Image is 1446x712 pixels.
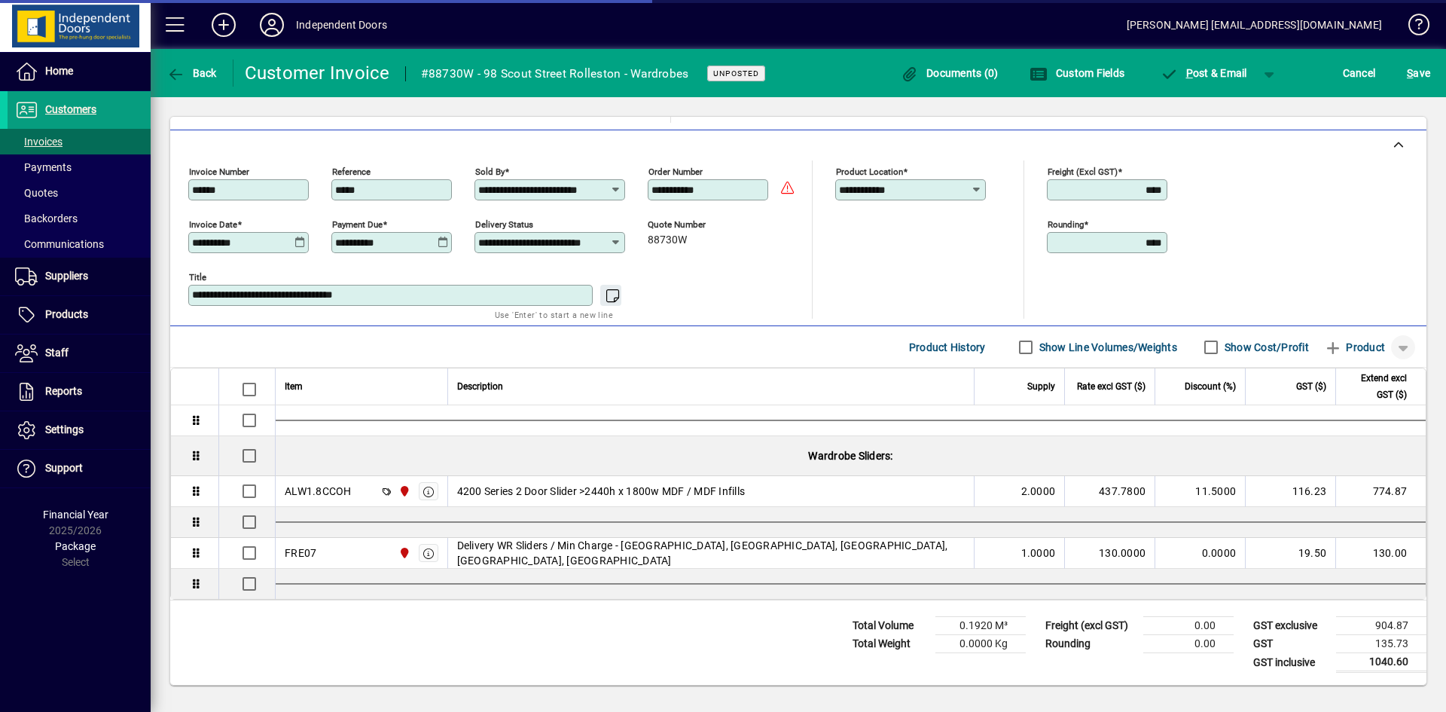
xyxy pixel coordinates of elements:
[845,635,935,653] td: Total Weight
[45,347,69,359] span: Staff
[935,617,1026,635] td: 0.1920 M³
[1245,476,1335,507] td: 116.23
[15,238,104,250] span: Communications
[43,509,108,521] span: Financial Year
[1407,61,1430,85] span: ave
[897,60,1002,87] button: Documents (0)
[457,378,503,395] span: Description
[1160,67,1247,79] span: ost & Email
[1345,370,1407,403] span: Extend excl GST ($)
[1336,617,1426,635] td: 904.87
[189,219,237,230] mat-label: Invoice date
[1407,67,1413,79] span: S
[1026,60,1128,87] button: Custom Fields
[1336,635,1426,653] td: 135.73
[901,67,999,79] span: Documents (0)
[1027,378,1055,395] span: Supply
[45,103,96,115] span: Customers
[1335,538,1426,569] td: 130.00
[1339,60,1380,87] button: Cancel
[296,13,387,37] div: Independent Doors
[200,11,248,38] button: Add
[457,538,966,568] span: Delivery WR Sliders / Min Charge - [GEOGRAPHIC_DATA], [GEOGRAPHIC_DATA], [GEOGRAPHIC_DATA], [GEOG...
[1403,60,1434,87] button: Save
[8,450,151,487] a: Support
[15,187,58,199] span: Quotes
[45,270,88,282] span: Suppliers
[45,385,82,397] span: Reports
[8,231,151,257] a: Communications
[495,306,613,323] mat-hint: Use 'Enter' to start a new line
[395,483,412,500] span: Christchurch
[1021,545,1056,561] span: 1.0000
[935,635,1026,653] td: 0.0000 Kg
[55,540,96,552] span: Package
[276,436,1426,475] div: Wardrobe Sliders:
[713,69,759,78] span: Unposted
[1127,13,1382,37] div: [PERSON_NAME] [EMAIL_ADDRESS][DOMAIN_NAME]
[285,545,316,561] div: FRE07
[1246,617,1336,635] td: GST exclusive
[1038,617,1143,635] td: Freight (excl GST)
[395,545,412,561] span: Christchurch
[1074,545,1146,561] div: 130.0000
[8,154,151,180] a: Payments
[845,617,935,635] td: Total Volume
[1143,635,1234,653] td: 0.00
[1343,61,1376,85] span: Cancel
[475,167,505,177] mat-label: Sold by
[151,60,233,87] app-page-header-button: Back
[1048,219,1084,230] mat-label: Rounding
[909,335,986,359] span: Product History
[8,129,151,154] a: Invoices
[189,167,249,177] mat-label: Invoice number
[163,60,221,87] button: Back
[1077,378,1146,395] span: Rate excl GST ($)
[475,219,533,230] mat-label: Delivery status
[8,335,151,372] a: Staff
[1155,476,1245,507] td: 11.5000
[166,67,217,79] span: Back
[1397,3,1427,52] a: Knowledge Base
[1222,340,1309,355] label: Show Cost/Profit
[45,462,83,474] span: Support
[285,378,303,395] span: Item
[421,62,689,86] div: #88730W - 98 Scout Street Rolleston - Wardrobes
[1316,334,1393,361] button: Product
[1152,60,1255,87] button: Post & Email
[189,272,206,283] mat-label: Title
[1335,476,1426,507] td: 774.87
[1155,538,1245,569] td: 0.0000
[648,220,738,230] span: Quote number
[248,11,296,38] button: Profile
[1048,167,1118,177] mat-label: Freight (excl GST)
[15,136,63,148] span: Invoices
[1296,378,1326,395] span: GST ($)
[245,61,390,85] div: Customer Invoice
[8,53,151,90] a: Home
[332,167,371,177] mat-label: Reference
[1336,653,1426,672] td: 1040.60
[1186,67,1193,79] span: P
[15,212,78,225] span: Backorders
[8,296,151,334] a: Products
[8,206,151,231] a: Backorders
[648,167,703,177] mat-label: Order number
[8,411,151,449] a: Settings
[1246,653,1336,672] td: GST inclusive
[1074,484,1146,499] div: 437.7800
[1021,484,1056,499] span: 2.0000
[8,180,151,206] a: Quotes
[45,423,84,435] span: Settings
[1324,335,1385,359] span: Product
[648,234,687,246] span: 88730W
[332,219,383,230] mat-label: Payment due
[1245,538,1335,569] td: 19.50
[45,65,73,77] span: Home
[1143,617,1234,635] td: 0.00
[8,373,151,411] a: Reports
[1036,340,1177,355] label: Show Line Volumes/Weights
[15,161,72,173] span: Payments
[457,484,746,499] span: 4200 Series 2 Door Slider >2440h x 1800w MDF / MDF Infills
[836,167,903,177] mat-label: Product location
